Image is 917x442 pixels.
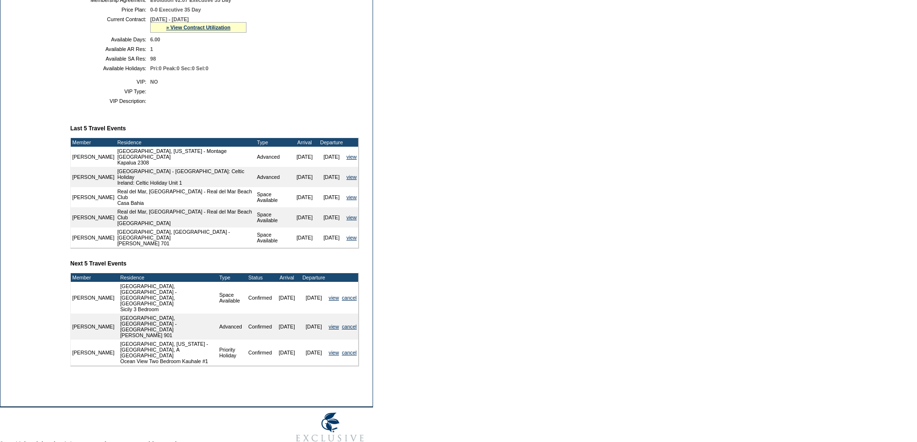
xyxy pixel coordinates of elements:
a: cancel [342,350,357,355]
td: Confirmed [247,314,273,340]
td: Space Available [256,187,291,207]
td: Type [256,138,291,147]
td: Space Available [256,227,291,248]
b: Last 5 Travel Events [70,125,126,132]
td: Available SA Res: [74,56,146,62]
td: Arrival [291,138,318,147]
td: [DATE] [291,167,318,187]
td: VIP Description: [74,98,146,104]
a: view [347,215,357,220]
b: Next 5 Travel Events [70,260,127,267]
a: view [329,295,339,301]
td: [DATE] [300,340,327,366]
td: Residence [119,273,218,282]
td: [DATE] [291,207,318,227]
td: [DATE] [318,147,345,167]
td: VIP Type: [74,88,146,94]
td: [DATE] [318,187,345,207]
a: view [347,194,357,200]
a: » View Contract Utilization [166,25,231,30]
td: [PERSON_NAME] [71,314,116,340]
td: Real del Mar, [GEOGRAPHIC_DATA] - Real del Mar Beach Club [GEOGRAPHIC_DATA] [116,207,256,227]
td: [DATE] [291,147,318,167]
a: view [329,324,339,329]
span: NO [150,79,158,85]
td: Confirmed [247,340,273,366]
td: VIP: [74,79,146,85]
td: [PERSON_NAME] [71,227,116,248]
td: [DATE] [273,282,300,314]
td: [DATE] [300,314,327,340]
td: Space Available [256,207,291,227]
td: Available AR Res: [74,46,146,52]
td: [GEOGRAPHIC_DATA], [GEOGRAPHIC_DATA] - [GEOGRAPHIC_DATA] [PERSON_NAME] 901 [119,314,218,340]
td: [DATE] [291,227,318,248]
td: Advanced [218,314,246,340]
td: [GEOGRAPHIC_DATA] - [GEOGRAPHIC_DATA]: Celtic Holiday Ireland: Celtic Holiday Unit 1 [116,167,256,187]
td: [DATE] [291,187,318,207]
span: 98 [150,56,156,62]
td: Price Plan: [74,7,146,13]
td: [GEOGRAPHIC_DATA], [GEOGRAPHIC_DATA] - [GEOGRAPHIC_DATA], [GEOGRAPHIC_DATA] Sicily 3 Bedroom [119,282,218,314]
td: Status [247,273,273,282]
td: [PERSON_NAME] [71,147,116,167]
td: Available Days: [74,37,146,42]
td: Member [71,138,116,147]
td: Arrival [273,273,300,282]
td: Member [71,273,116,282]
a: cancel [342,324,357,329]
a: view [347,154,357,160]
td: [PERSON_NAME] [71,167,116,187]
td: [DATE] [273,340,300,366]
td: [GEOGRAPHIC_DATA], [GEOGRAPHIC_DATA] - [GEOGRAPHIC_DATA] [PERSON_NAME] 701 [116,227,256,248]
td: [DATE] [318,227,345,248]
td: Type [218,273,246,282]
td: [PERSON_NAME] [71,282,116,314]
span: 1 [150,46,153,52]
span: Pri:0 Peak:0 Sec:0 Sel:0 [150,65,208,71]
a: view [347,235,357,240]
td: [DATE] [318,167,345,187]
td: [GEOGRAPHIC_DATA], [US_STATE] - Montage [GEOGRAPHIC_DATA] Kapalua 2308 [116,147,256,167]
td: Residence [116,138,256,147]
td: [PERSON_NAME] [71,207,116,227]
td: [DATE] [318,207,345,227]
td: Departure [318,138,345,147]
td: [PERSON_NAME] [71,340,116,366]
td: [DATE] [273,314,300,340]
a: view [347,174,357,180]
td: Priority Holiday [218,340,246,366]
td: Space Available [218,282,246,314]
td: Available Holidays: [74,65,146,71]
td: Confirmed [247,282,273,314]
td: [PERSON_NAME] [71,187,116,207]
td: [GEOGRAPHIC_DATA], [US_STATE] - [GEOGRAPHIC_DATA], A [GEOGRAPHIC_DATA] Ocean View Two Bedroom Kau... [119,340,218,366]
td: Advanced [256,147,291,167]
td: Real del Mar, [GEOGRAPHIC_DATA] - Real del Mar Beach Club Casa Bahia [116,187,256,207]
td: Departure [300,273,327,282]
span: 6.00 [150,37,160,42]
a: view [329,350,339,355]
td: Current Contract: [74,16,146,33]
span: [DATE] - [DATE] [150,16,189,22]
td: Advanced [256,167,291,187]
td: [DATE] [300,282,327,314]
span: 0-0 Executive 35 Day [150,7,201,13]
a: cancel [342,295,357,301]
